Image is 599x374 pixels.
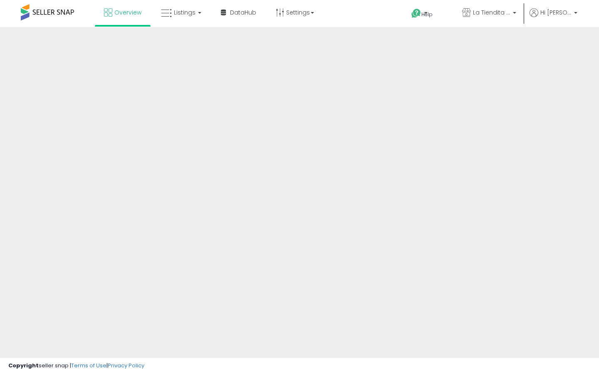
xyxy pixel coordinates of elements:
div: seller snap | | [8,362,144,370]
i: Get Help [411,8,421,19]
span: DataHub [230,8,256,17]
a: Help [405,2,449,27]
span: Help [421,11,433,18]
a: Hi [PERSON_NAME] [530,8,577,27]
span: La Tiendita Distributions [473,8,510,17]
a: Privacy Policy [108,362,144,369]
strong: Copyright [8,362,39,369]
span: Hi [PERSON_NAME] [540,8,572,17]
a: Terms of Use [71,362,106,369]
span: Overview [114,8,141,17]
span: Listings [174,8,196,17]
